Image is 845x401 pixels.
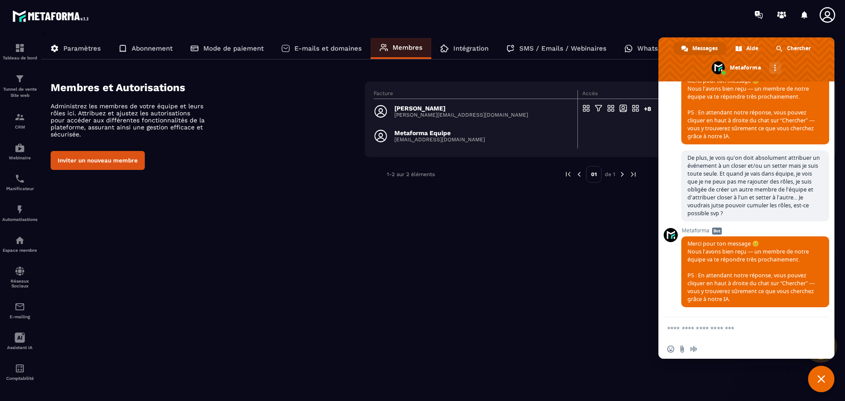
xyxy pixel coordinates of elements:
span: Merci pour ton message 😊 Nous l’avons bien reçu — un membre de notre équipe va te répondre très p... [687,240,815,303]
img: prev [575,170,583,178]
p: E-mailing [2,314,37,319]
p: Réseaux Sociaux [2,279,37,288]
p: Tableau de bord [2,55,37,60]
p: Webinaire [2,155,37,160]
span: Envoyer un fichier [679,346,686,353]
a: formationformationTunnel de vente Site web [2,67,37,105]
p: de 1 [605,171,615,178]
div: Aide [727,42,767,55]
h4: Membres et Autorisations [51,81,365,94]
p: 01 [586,166,602,183]
img: next [629,170,637,178]
div: > [41,29,836,196]
p: 1-2 sur 2 éléments [387,171,435,177]
img: automations [15,204,25,215]
p: Mode de paiement [203,44,264,52]
span: Merci pour ton message 😊 Nous l’avons bien reçu — un membre de notre équipe va te répondre très p... [687,77,815,140]
div: Fermer le chat [808,366,834,392]
img: email [15,302,25,312]
p: Paramètres [63,44,101,52]
p: E-mails et domaines [294,44,362,52]
img: logo [12,8,92,24]
div: Chercher [768,42,819,55]
img: automations [15,235,25,246]
a: formationformationCRM [2,105,37,136]
span: Bot [712,228,722,235]
p: SMS / Emails / Webinaires [519,44,606,52]
a: accountantaccountantComptabilité [2,357,37,387]
a: automationsautomationsAutomatisations [2,198,37,228]
p: Comptabilité [2,376,37,381]
span: Message audio [690,346,697,353]
span: Aide [746,42,758,55]
p: Planificateur [2,186,37,191]
span: Chercher [787,42,811,55]
p: Membres [393,44,422,52]
p: [PERSON_NAME] [394,105,528,112]
p: Assistant IA [2,345,37,350]
img: scheduler [15,173,25,184]
img: formation [15,74,25,84]
a: Assistant IA [2,326,37,357]
p: Abonnement [132,44,173,52]
th: Accès [578,90,669,99]
span: De plus, Je vois qu'on doit absolument attribuer un événement à un closer et/ou un setter mais je... [687,154,820,217]
p: Intégration [453,44,489,52]
span: Messages [692,42,718,55]
a: emailemailE-mailing [2,295,37,326]
img: accountant [15,363,25,374]
a: formationformationTableau de bord [2,36,37,67]
a: automationsautomationsEspace membre [2,228,37,259]
p: [EMAIL_ADDRESS][DOMAIN_NAME] [394,136,485,143]
img: prev [564,170,572,178]
textarea: Entrez votre message... [667,325,806,333]
p: WhatsApp [637,44,670,52]
img: social-network [15,266,25,276]
p: Automatisations [2,217,37,222]
a: automationsautomationsWebinaire [2,136,37,167]
button: Inviter un nouveau membre [51,151,145,170]
a: social-networksocial-networkRéseaux Sociaux [2,259,37,295]
th: Facture [374,90,578,99]
p: CRM [2,125,37,129]
p: [PERSON_NAME][EMAIL_ADDRESS][DOMAIN_NAME] [394,112,528,118]
p: Espace membre [2,248,37,253]
p: Tunnel de vente Site web [2,86,37,99]
img: formation [15,112,25,122]
img: next [618,170,626,178]
div: Messages [673,42,727,55]
p: Administrez les membres de votre équipe et leurs rôles ici. Attribuez et ajustez les autorisation... [51,103,205,138]
span: Insérer un emoji [667,346,674,353]
p: Metaforma Equipe [394,129,485,136]
a: schedulerschedulerPlanificateur [2,167,37,198]
img: automations [15,143,25,153]
img: formation [15,43,25,53]
div: Autres canaux [769,62,781,74]
span: Metaforma [681,228,829,234]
